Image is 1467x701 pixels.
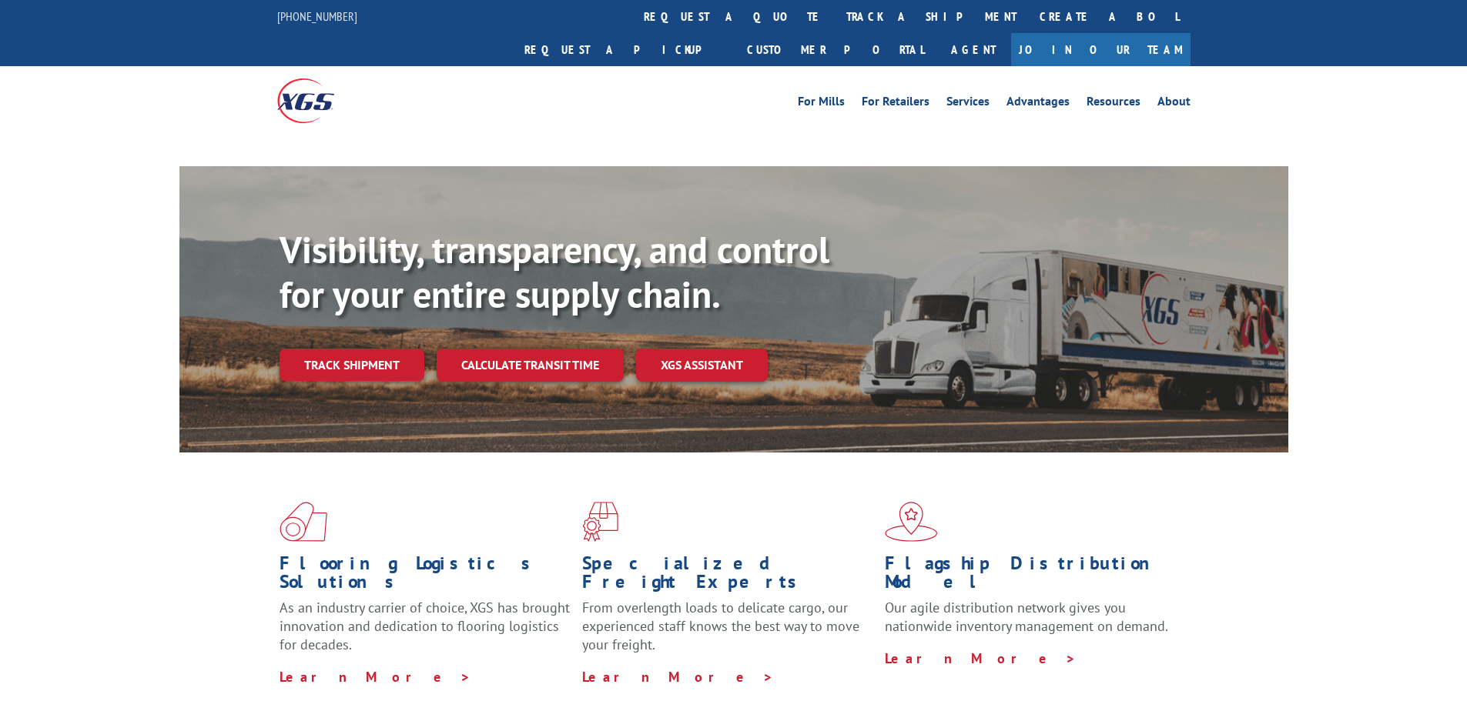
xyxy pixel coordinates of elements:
[735,33,936,66] a: Customer Portal
[1006,95,1070,112] a: Advantages
[280,554,571,599] h1: Flooring Logistics Solutions
[885,649,1077,667] a: Learn More >
[513,33,735,66] a: Request a pickup
[277,8,357,24] a: [PHONE_NUMBER]
[885,502,938,542] img: xgs-icon-flagship-distribution-model-red
[1011,33,1191,66] a: Join Our Team
[280,502,327,542] img: xgs-icon-total-supply-chain-intelligence-red
[582,502,618,542] img: xgs-icon-focused-on-flooring-red
[936,33,1011,66] a: Agent
[885,554,1176,599] h1: Flagship Distribution Model
[437,349,624,382] a: Calculate transit time
[798,95,845,112] a: For Mills
[280,225,829,318] b: Visibility, transparency, and control for your entire supply chain.
[946,95,990,112] a: Services
[280,349,424,381] a: Track shipment
[582,668,774,686] a: Learn More >
[1157,95,1191,112] a: About
[582,554,873,599] h1: Specialized Freight Experts
[885,599,1168,635] span: Our agile distribution network gives you nationwide inventory management on demand.
[862,95,929,112] a: For Retailers
[636,349,768,382] a: XGS ASSISTANT
[280,599,570,653] span: As an industry carrier of choice, XGS has brought innovation and dedication to flooring logistics...
[280,668,471,686] a: Learn More >
[582,599,873,667] p: From overlength loads to delicate cargo, our experienced staff knows the best way to move your fr...
[1087,95,1140,112] a: Resources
